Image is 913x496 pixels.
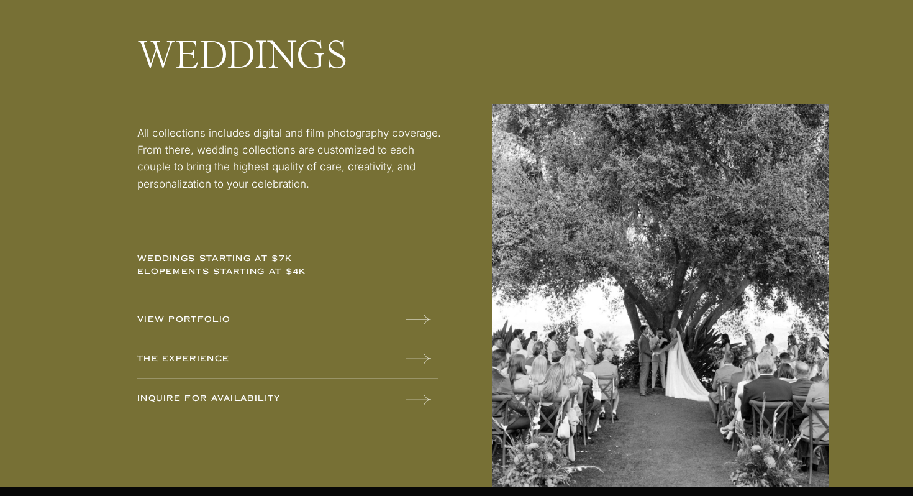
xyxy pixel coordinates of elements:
h2: WEDDINGS [137,37,551,80]
a: VIEW PORTFOLIO [137,313,332,327]
p: weddings starting at $7k elopements starting at $4k [137,252,332,285]
a: INQUIRE FOR AVAILABILITY [137,392,332,406]
a: The experience [137,352,332,366]
p: All collections includes digital and film photography coverage. From there, wedding collections a... [137,125,443,218]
